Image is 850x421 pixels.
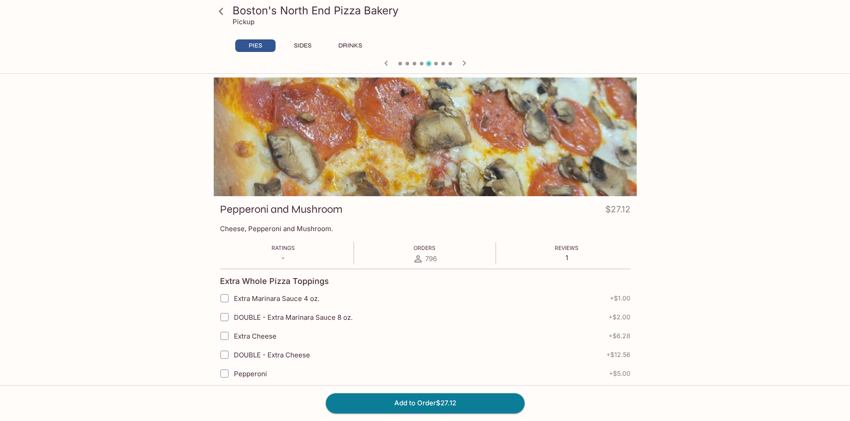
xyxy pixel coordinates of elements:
span: 796 [425,254,437,263]
button: Add to Order$27.12 [326,393,525,413]
span: Reviews [555,245,578,251]
span: + $5.00 [609,370,630,377]
p: 1 [555,253,578,262]
span: + $6.28 [608,332,630,339]
p: Pickup [233,17,255,26]
button: SIDES [283,39,323,52]
h3: Boston's North End Pizza Bakery [233,4,633,17]
h4: $27.12 [605,202,630,220]
h4: Extra Whole Pizza Toppings [220,276,329,286]
h3: Pepperoni and Mushroom [220,202,342,216]
span: + $12.56 [606,351,630,358]
p: - [272,253,295,262]
button: DRINKS [330,39,371,52]
span: Extra Marinara Sauce 4 oz. [234,294,319,303]
div: Pepperoni and Mushroom [214,77,637,196]
span: + $2.00 [608,314,630,321]
span: Pepperoni [234,369,267,378]
span: DOUBLE - Extra Cheese [234,351,310,359]
button: PIES [235,39,276,52]
p: Cheese, Pepperoni and Mushroom. [220,224,630,233]
span: Extra Cheese [234,332,276,340]
span: DOUBLE - Extra Marinara Sauce 8 oz. [234,313,353,322]
span: + $1.00 [610,295,630,302]
span: Ratings [272,245,295,251]
span: Orders [414,245,436,251]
